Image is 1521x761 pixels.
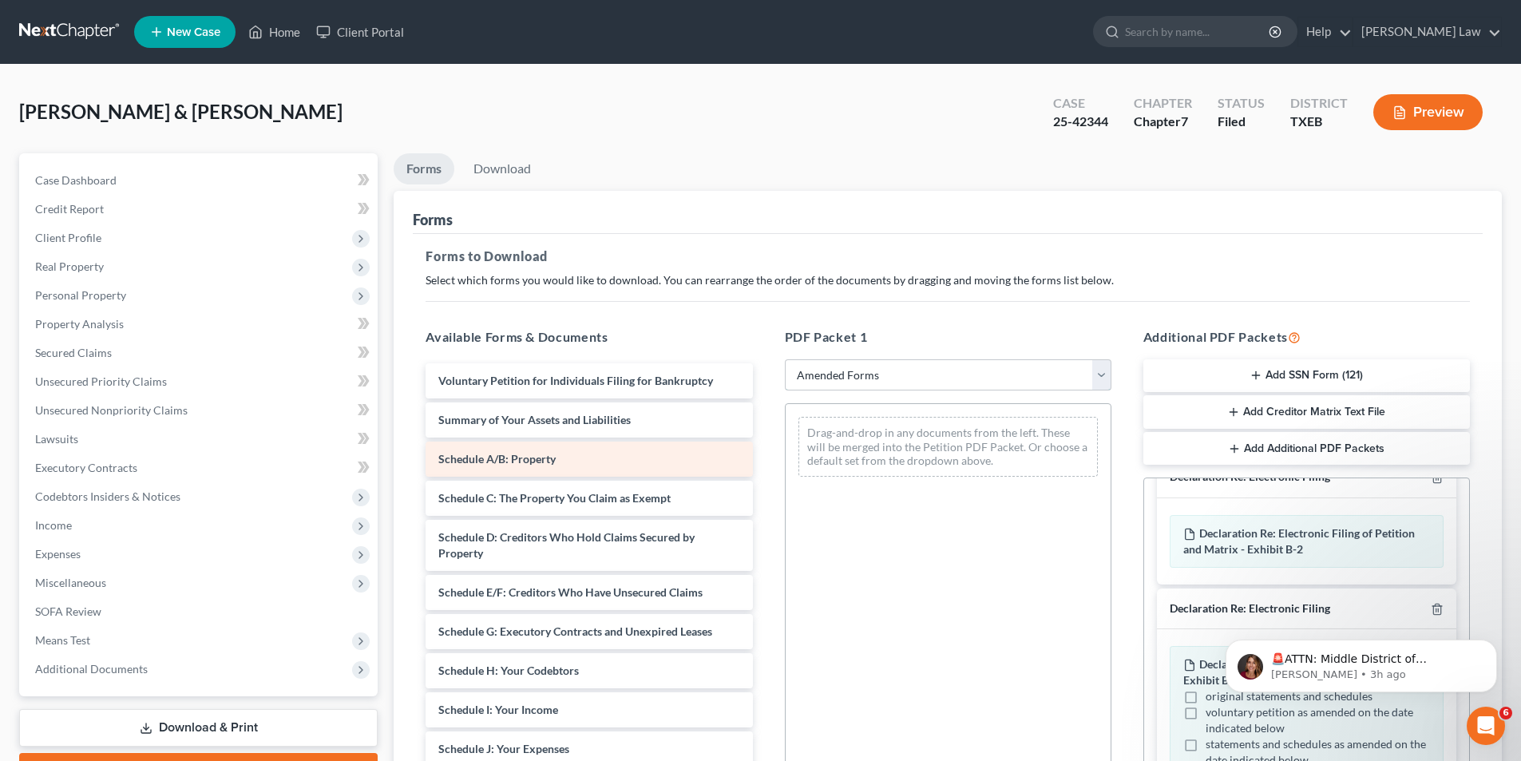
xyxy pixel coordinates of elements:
span: Codebtors Insiders & Notices [35,489,180,503]
h5: PDF Packet 1 [785,327,1111,347]
iframe: Intercom notifications message [1202,606,1521,718]
span: Additional Documents [35,662,148,676]
a: Property Analysis [22,310,378,339]
a: Unsecured Nonpriority Claims [22,396,378,425]
a: Credit Report [22,195,378,224]
span: Schedule J: Your Expenses [438,742,569,755]
span: Expenses [35,547,81,561]
span: Case Dashboard [35,173,117,187]
span: Income [35,518,72,532]
a: Lawsuits [22,425,378,454]
span: Schedule D: Creditors Who Hold Claims Secured by Property [438,530,695,560]
div: Status [1218,94,1265,113]
a: [PERSON_NAME] Law [1353,18,1501,46]
a: SOFA Review [22,597,378,626]
div: Chapter [1134,113,1192,131]
span: Unsecured Priority Claims [35,375,167,388]
div: Declaration Re: Electronic Filing [1170,601,1330,616]
a: Download [461,153,544,184]
h5: Available Forms & Documents [426,327,752,347]
span: Client Profile [35,231,101,244]
span: Real Property [35,260,104,273]
span: Voluntary Petition for Individuals Filing for Bankruptcy [438,374,713,387]
iframe: Intercom live chat [1467,707,1505,745]
span: Executory Contracts [35,461,137,474]
span: [PERSON_NAME] & [PERSON_NAME] [19,100,343,123]
span: Lawsuits [35,432,78,446]
span: Means Test [35,633,90,647]
a: Forms [394,153,454,184]
div: Filed [1218,113,1265,131]
span: Personal Property [35,288,126,302]
a: Executory Contracts [22,454,378,482]
h5: Forms to Download [426,247,1470,266]
input: Search by name... [1125,17,1271,46]
a: Secured Claims [22,339,378,367]
a: Unsecured Priority Claims [22,367,378,396]
a: Case Dashboard [22,166,378,195]
div: Chapter [1134,94,1192,113]
span: 7 [1181,113,1188,129]
span: Secured Claims [35,346,112,359]
span: Schedule E/F: Creditors Who Have Unsecured Claims [438,585,703,599]
div: District [1290,94,1348,113]
p: Select which forms you would like to download. You can rearrange the order of the documents by dr... [426,272,1470,288]
a: Help [1298,18,1352,46]
span: Schedule I: Your Income [438,703,558,716]
a: Client Portal [308,18,412,46]
div: TXEB [1290,113,1348,131]
button: Add Additional PDF Packets [1143,432,1470,466]
span: Schedule A/B: Property [438,452,556,466]
span: Schedule C: The Property You Claim as Exempt [438,491,671,505]
div: 25-42344 [1053,113,1108,131]
span: SOFA Review [35,604,101,618]
span: Schedule H: Your Codebtors [438,664,579,677]
button: Add SSN Form (121) [1143,359,1470,393]
span: Property Analysis [35,317,124,331]
button: Add Creditor Matrix Text File [1143,395,1470,429]
span: Schedule G: Executory Contracts and Unexpired Leases [438,624,712,638]
button: Preview [1373,94,1483,130]
span: Unsecured Nonpriority Claims [35,403,188,417]
span: Miscellaneous [35,576,106,589]
div: Declaration Re: Electronic Filing of Petition and Matrix - Exhibit B-2 [1170,515,1444,568]
a: Home [240,18,308,46]
span: Credit Report [35,202,104,216]
span: New Case [167,26,220,38]
div: Forms [413,210,453,229]
a: Download & Print [19,709,378,747]
span: 6 [1499,707,1512,719]
h5: Additional PDF Packets [1143,327,1470,347]
span: Summary of Your Assets and Liabilities [438,413,631,426]
div: Drag-and-drop in any documents from the left. These will be merged into the Petition PDF Packet. ... [798,417,1098,477]
div: Case [1053,94,1108,113]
